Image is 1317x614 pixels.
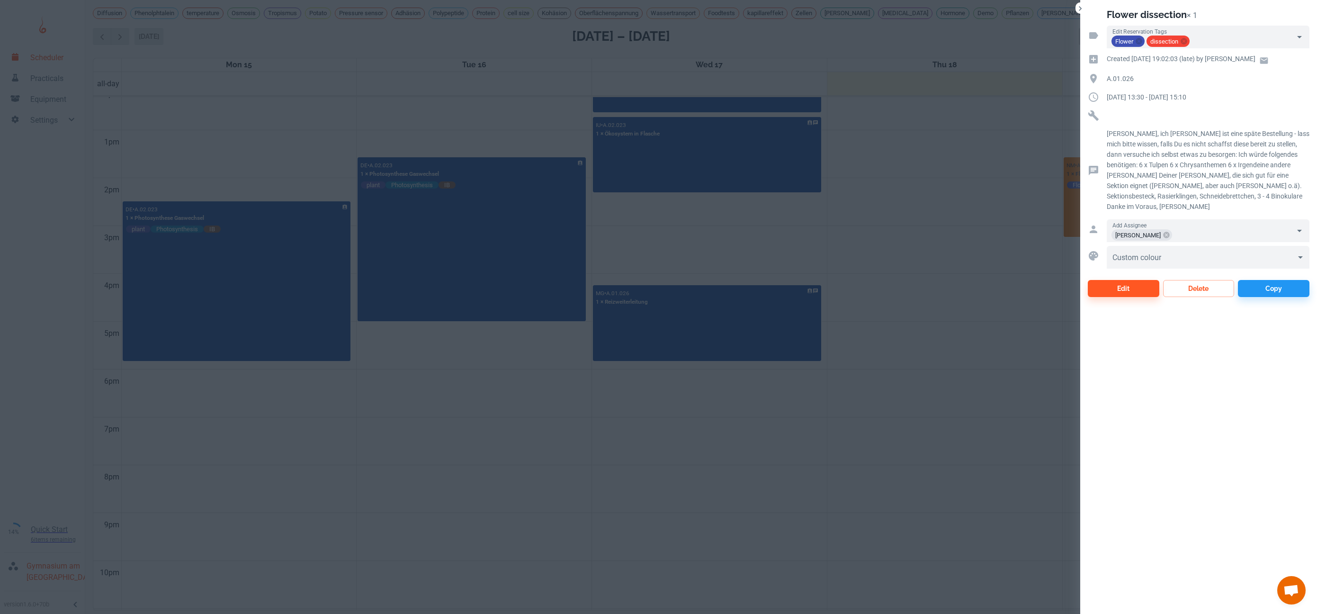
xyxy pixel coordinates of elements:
[1088,250,1099,262] svg: Custom colour
[1088,30,1099,41] svg: Reservation tags
[1112,221,1147,229] label: Add Assignee
[1088,280,1159,297] button: Edit
[1088,224,1099,235] svg: Assigned to
[1293,30,1306,44] button: Open
[1088,54,1099,65] svg: Creation time
[1107,54,1255,64] p: Created [DATE] 19:02:03 (late) by [PERSON_NAME]
[1147,36,1182,47] span: dissection
[1088,73,1099,84] svg: Location
[1107,128,1309,212] p: [PERSON_NAME], ich [PERSON_NAME] ist eine späte Bestellung - lass mich bitte wissen, falls Du es ...
[1088,165,1099,176] svg: Reservation comment
[1088,110,1099,121] svg: Resources
[1111,230,1165,241] span: [PERSON_NAME]
[1277,576,1306,605] div: Chat öffnen
[1111,36,1145,47] div: Flower
[1255,52,1272,69] a: Email user
[1163,280,1235,297] button: Delete
[1088,91,1099,103] svg: Duration
[1187,11,1197,20] p: × 1
[1111,36,1137,47] span: Flower
[1147,36,1190,47] div: dissection
[1293,224,1306,237] button: Open
[1107,9,1187,20] h2: Flower dissection
[1238,280,1309,297] button: Copy
[1107,246,1309,269] div: ​
[1111,229,1172,241] div: [PERSON_NAME]
[1075,4,1085,13] button: Close
[1107,73,1309,84] p: A.01.026
[1107,92,1309,102] p: [DATE] 13:30 - [DATE] 15:10
[1112,27,1167,36] label: Edit Reservation Tags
